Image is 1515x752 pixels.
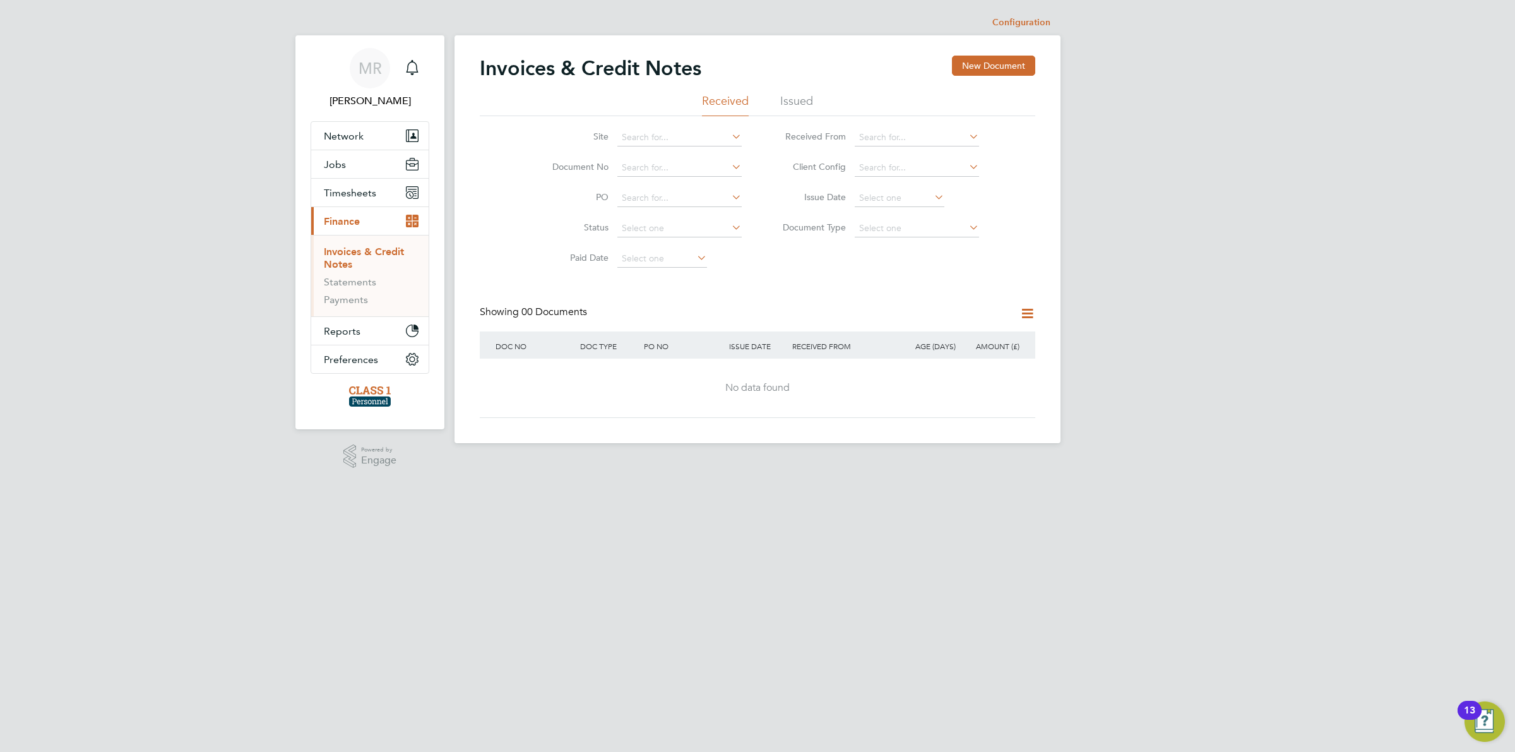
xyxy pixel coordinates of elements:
[617,159,742,177] input: Search for...
[577,331,641,361] div: DOC TYPE
[536,222,609,233] label: Status
[536,252,609,263] label: Paid Date
[773,131,846,142] label: Received From
[343,445,397,469] a: Powered byEngage
[617,129,742,146] input: Search for...
[617,250,707,268] input: Select one
[311,345,429,373] button: Preferences
[311,150,429,178] button: Jobs
[773,161,846,172] label: Client Config
[641,331,725,361] div: PO NO
[480,56,701,81] h2: Invoices & Credit Notes
[324,276,376,288] a: Statements
[780,93,813,116] li: Issued
[311,386,429,407] a: Go to home page
[324,354,378,366] span: Preferences
[952,56,1035,76] button: New Document
[324,187,376,199] span: Timesheets
[536,191,609,203] label: PO
[789,331,895,361] div: RECEIVED FROM
[324,246,404,270] a: Invoices & Credit Notes
[361,445,396,455] span: Powered by
[311,48,429,109] a: MR[PERSON_NAME]
[895,331,959,361] div: AGE (DAYS)
[324,215,360,227] span: Finance
[536,131,609,142] label: Site
[361,455,396,466] span: Engage
[492,381,1023,395] div: No data found
[359,60,382,76] span: MR
[855,220,979,237] input: Select one
[855,159,979,177] input: Search for...
[702,93,749,116] li: Received
[959,331,1023,361] div: AMOUNT (£)
[726,331,790,361] div: ISSUE DATE
[1464,710,1475,727] div: 13
[480,306,590,319] div: Showing
[311,93,429,109] span: Marco Rodriguez
[855,189,944,207] input: Select one
[295,35,444,429] nav: Main navigation
[617,189,742,207] input: Search for...
[311,317,429,345] button: Reports
[773,222,846,233] label: Document Type
[773,191,846,203] label: Issue Date
[1464,701,1505,742] button: Open Resource Center, 13 new notifications
[992,10,1050,35] li: Configuration
[311,122,429,150] button: Network
[324,158,346,170] span: Jobs
[536,161,609,172] label: Document No
[492,331,577,361] div: DOC NO
[324,130,364,142] span: Network
[617,220,742,237] input: Select one
[521,306,587,318] span: 00 Documents
[324,294,368,306] a: Payments
[855,129,979,146] input: Search for...
[311,179,429,206] button: Timesheets
[349,386,391,407] img: class1personnel-logo-retina.png
[324,325,360,337] span: Reports
[311,235,429,316] div: Finance
[311,207,429,235] button: Finance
